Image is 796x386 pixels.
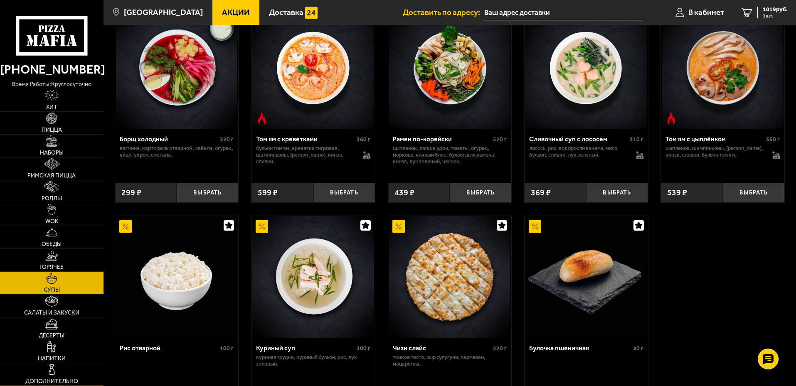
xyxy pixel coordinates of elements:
span: Обеды [42,241,62,247]
a: Острое блюдоТом ям с креветками [251,7,375,128]
span: 40 г [633,345,643,352]
span: Санкт-Петербург, улица Лёни Голикова, 84, подъезд 1 [484,5,643,20]
span: 1 шт. [763,13,788,18]
input: Ваш адрес доставки [484,5,643,20]
span: Салаты и закуски [24,310,79,316]
p: тонкое тесто, сыр сулугуни, пармезан, моцарелла. [393,354,507,367]
img: Рис отварной [116,216,237,337]
div: Чизи слайс [393,344,491,352]
span: Роллы [42,196,62,202]
span: Пицца [42,127,62,133]
span: 100 г [220,345,234,352]
a: АкционныйРис отварной [115,216,239,337]
a: АкционныйКуриный суп [251,216,375,337]
span: 320 г [220,136,234,143]
img: Куриный суп [252,216,374,337]
span: Дополнительно [25,379,78,384]
img: 15daf4d41897b9f0e9f617042186c801.svg [305,7,318,19]
span: Римская пицца [27,173,76,179]
div: Том ям с креветками [256,135,355,143]
button: Выбрать [450,183,511,203]
span: 299 ₽ [121,189,141,197]
span: Хит [46,104,57,110]
p: цыпленок, лапша удон, томаты, огурец, морковь, яичный блин, бульон для рамена, кинза, лук зеленый... [393,145,507,165]
span: Доставить по адресу: [403,8,484,16]
span: 520 г [493,136,507,143]
a: АкционныйЧизи слайс [388,216,512,337]
div: Борщ холодный [120,135,218,143]
img: Острое блюдо [665,112,678,125]
img: Рамен по-корейски [389,7,510,128]
span: 599 ₽ [258,189,278,197]
button: Выбрать [177,183,238,203]
span: 1019 руб. [763,7,788,12]
p: бульон том ям, креветка тигровая, шампиньоны, [PERSON_NAME], кинза, сливки. [256,145,355,165]
img: Акционный [392,220,405,233]
img: Акционный [256,220,268,233]
span: [GEOGRAPHIC_DATA] [124,8,203,16]
img: Борщ холодный [116,7,237,128]
div: Рис отварной [120,344,218,352]
img: Острое блюдо [256,112,268,125]
a: АкционныйБулочка пшеничная [525,216,648,337]
p: ветчина, картофель отварной , свёкла, огурец, яйцо, укроп, сметана. [120,145,234,158]
a: Борщ холодный [115,7,239,128]
span: Десерты [39,333,64,339]
span: В кабинет [688,8,724,16]
button: Выбрать [723,183,784,203]
span: WOK [45,219,58,224]
img: Акционный [119,220,132,233]
div: Куриный суп [256,344,355,352]
span: 220 г [493,345,507,352]
div: Том ям с цыплёнком [665,135,764,143]
a: Рамен по-корейски [388,7,512,128]
img: Сливочный суп с лососем [525,7,647,128]
span: 360 г [766,136,780,143]
img: Акционный [529,220,541,233]
p: цыпленок, шампиньоны, [PERSON_NAME], кинза, сливки, бульон том ям. [665,145,764,158]
span: Акции [222,8,250,16]
span: Наборы [40,150,64,156]
span: 300 г [357,345,370,352]
div: Булочка пшеничная [529,344,631,352]
img: Булочка пшеничная [525,216,647,337]
a: Сливочный суп с лососем [525,7,648,128]
p: лосось, рис, водоросли вакамэ, мисо бульон, сливки, лук зеленый. [529,145,628,158]
button: Выбрать [586,183,648,203]
span: 369 ₽ [531,189,551,197]
span: Супы [44,287,60,293]
span: Горячее [39,264,64,270]
a: Острое блюдоТом ям с цыплёнком [661,7,784,128]
div: Рамен по-корейски [393,135,491,143]
img: Том ям с цыплёнком [662,7,784,128]
span: Напитки [38,356,66,361]
span: 439 ₽ [394,189,414,197]
img: Том ям с креветками [252,7,374,128]
span: Доставка [269,8,303,16]
div: Сливочный суп с лососем [529,135,628,143]
span: 360 г [357,136,370,143]
button: Выбрать [313,183,375,203]
span: 310 г [630,136,643,143]
img: Чизи слайс [389,216,510,337]
p: куриная грудка, куриный бульон, рис, лук зеленый. [256,354,370,367]
span: 539 ₽ [667,189,687,197]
